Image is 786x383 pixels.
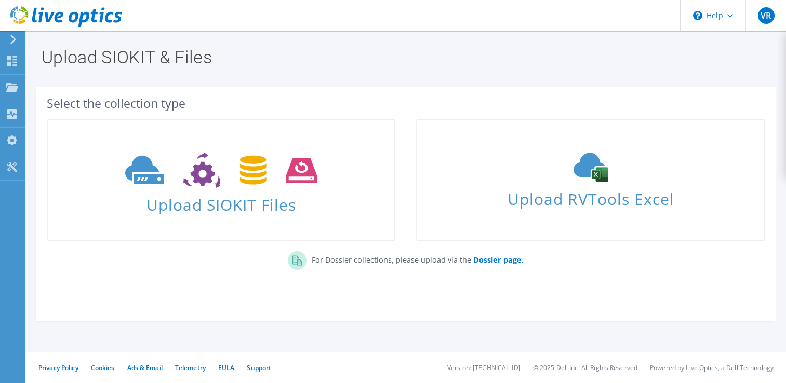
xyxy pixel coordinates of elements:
[447,363,521,372] li: Version: [TECHNICAL_ID]
[91,363,115,372] a: Cookies
[307,251,524,266] p: For Dossier collections, please upload via the
[48,190,394,213] span: Upload SIOKIT Files
[650,363,774,372] li: Powered by Live Optics, a Dell Technology
[471,255,524,265] a: Dossier page.
[247,363,271,372] a: Support
[42,48,765,66] h1: Upload SIOKIT & Files
[758,7,775,24] span: VR
[533,363,637,372] li: © 2025 Dell Inc. All Rights Reserved
[47,119,395,241] a: Upload SIOKIT Files
[47,98,765,109] div: Select the collection type
[175,363,206,372] a: Telemetry
[127,363,163,372] a: Ads & Email
[693,11,702,20] svg: \n
[38,363,78,372] a: Privacy Policy
[417,185,764,208] span: Upload RVTools Excel
[473,255,524,265] b: Dossier page.
[416,119,765,241] a: Upload RVTools Excel
[218,363,234,372] a: EULA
